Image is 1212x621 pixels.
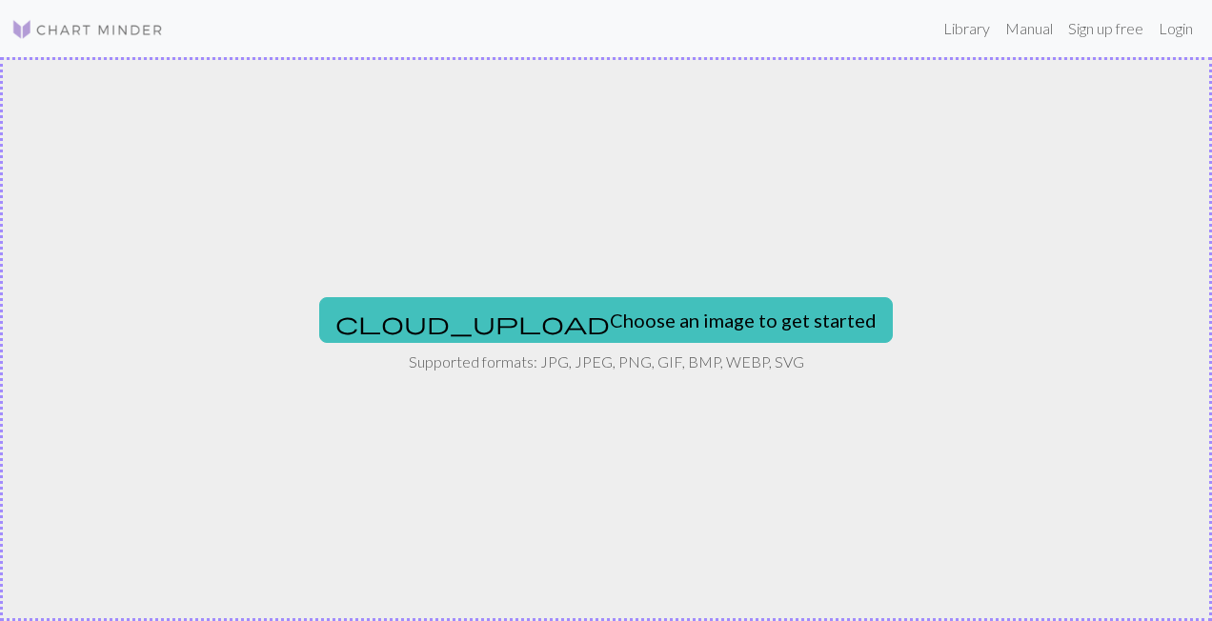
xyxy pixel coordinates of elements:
span: cloud_upload [335,310,610,336]
a: Manual [998,10,1060,48]
p: Supported formats: JPG, JPEG, PNG, GIF, BMP, WEBP, SVG [409,351,804,373]
a: Sign up free [1060,10,1151,48]
a: Library [936,10,998,48]
button: Choose an image to get started [319,297,893,343]
a: Login [1151,10,1201,48]
img: Logo [11,18,164,41]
